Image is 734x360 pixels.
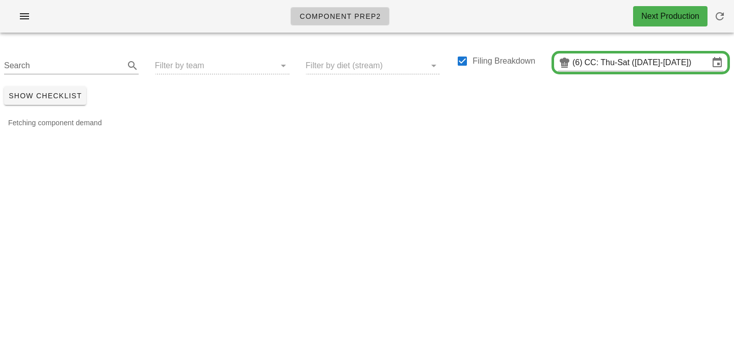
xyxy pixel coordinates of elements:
label: Filing Breakdown [473,56,535,66]
span: Component Prep2 [299,12,381,20]
div: Next Production [641,10,699,22]
button: Show Checklist [4,87,86,105]
a: Component Prep2 [291,7,390,25]
span: Show Checklist [8,92,82,100]
div: (6) [572,58,585,68]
